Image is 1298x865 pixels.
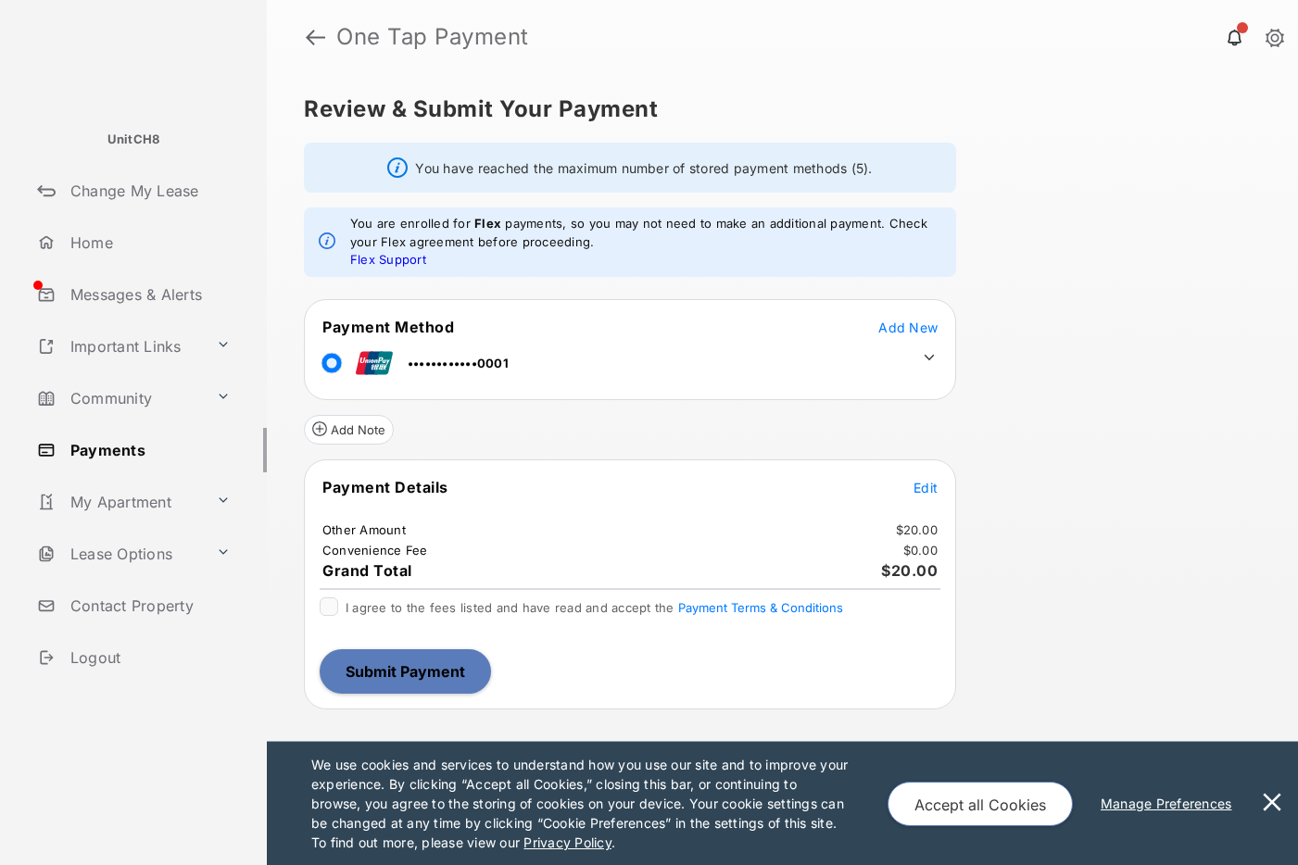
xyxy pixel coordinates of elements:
[30,272,267,317] a: Messages & Alerts
[346,600,843,615] span: I agree to the fees listed and have read and accept the
[474,216,501,231] strong: Flex
[304,98,1246,120] h5: Review & Submit Your Payment
[895,521,939,538] td: $20.00
[322,561,412,580] span: Grand Total
[408,356,509,370] span: ••••••••••••0001
[304,415,394,445] button: Add Note
[902,542,939,558] td: $0.00
[30,635,267,680] a: Logout
[30,220,267,265] a: Home
[30,480,208,524] a: My Apartment
[311,755,849,852] p: We use cookies and services to understand how you use our site and to improve your experience. By...
[678,600,843,615] button: I agree to the fees listed and have read and accept the
[320,649,491,694] button: Submit Payment
[878,318,938,336] button: Add New
[30,532,208,576] a: Lease Options
[107,131,160,149] p: UnitCH8
[321,542,429,558] td: Convenience Fee
[888,782,1073,826] button: Accept all Cookies
[304,143,956,193] div: You have reached the maximum number of stored payment methods (5).
[878,320,938,335] span: Add New
[881,561,938,580] span: $20.00
[321,521,407,538] td: Other Amount
[336,26,529,48] strong: One Tap Payment
[1101,796,1240,811] u: Manage Preferences
[914,478,938,496] button: Edit
[322,318,454,336] span: Payment Method
[350,252,426,267] a: Flex Support
[30,376,208,420] a: Community
[30,324,208,369] a: Important Links
[350,215,941,270] em: You are enrolled for payments, so you may not need to make an additional payment. Check your Flex...
[30,169,267,213] a: Change My Lease
[30,428,267,472] a: Payments
[914,480,938,495] span: Edit
[322,478,448,496] span: Payment Details
[523,834,611,850] u: Privacy Policy
[30,583,267,628] a: Contact Property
